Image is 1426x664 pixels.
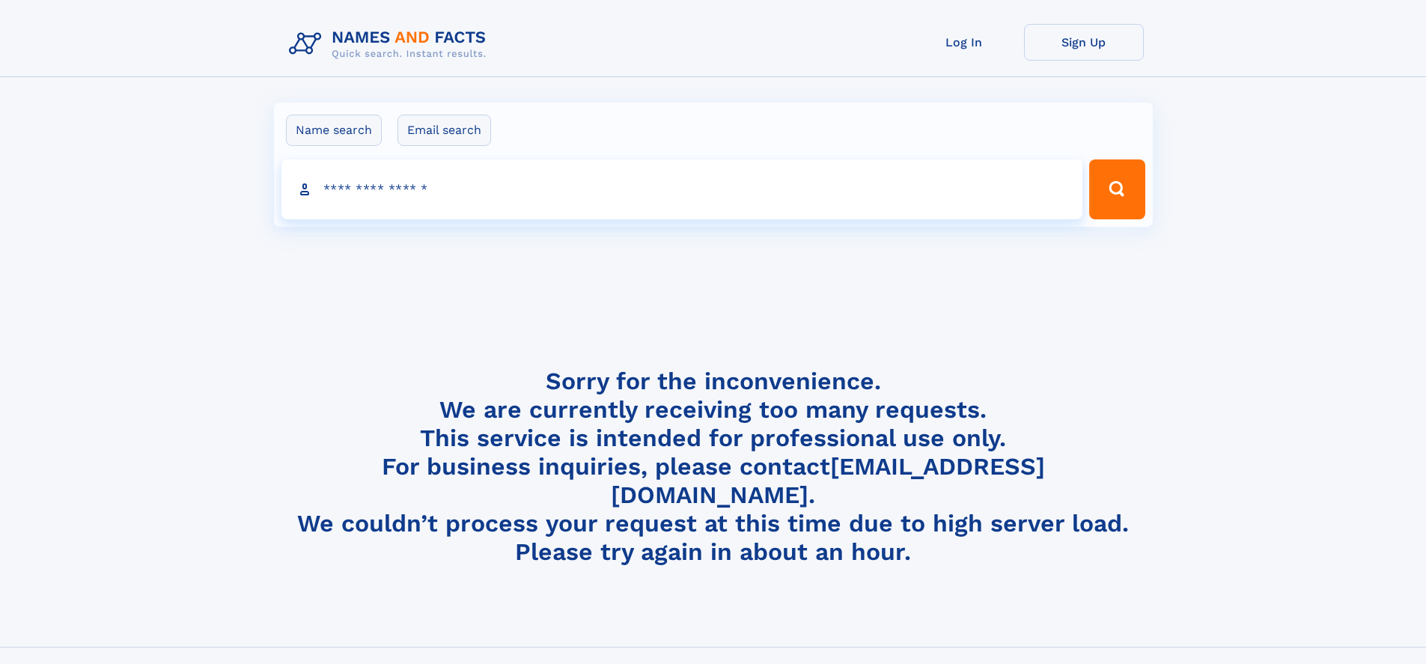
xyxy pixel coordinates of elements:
[1024,24,1144,61] a: Sign Up
[281,159,1083,219] input: search input
[904,24,1024,61] a: Log In
[397,115,491,146] label: Email search
[611,452,1045,509] a: [EMAIL_ADDRESS][DOMAIN_NAME]
[283,24,499,64] img: Logo Names and Facts
[283,367,1144,567] h4: Sorry for the inconvenience. We are currently receiving too many requests. This service is intend...
[286,115,382,146] label: Name search
[1089,159,1145,219] button: Search Button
